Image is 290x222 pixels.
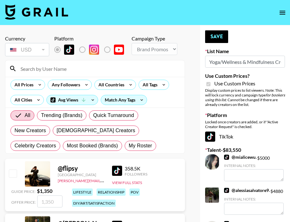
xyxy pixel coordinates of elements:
[112,166,122,176] img: TikTok
[93,112,134,119] span: Quick Turnaround
[224,188,284,214] div: - $ 4880
[47,95,98,105] div: Avg Views
[224,188,269,193] a: @alessiasalvatore9
[5,42,49,58] div: Currency is locked to USD
[57,127,135,134] span: [DEMOGRAPHIC_DATA] Creators
[224,197,284,201] div: Internal Notes:
[11,80,35,89] div: All Prices
[15,142,56,150] span: Celebrity Creators
[214,80,255,87] span: Use Custom Prices
[205,132,215,142] img: TikTok
[58,172,104,177] div: [GEOGRAPHIC_DATA]
[224,154,256,160] a: @mialicewu
[205,73,285,79] label: Use Custom Prices?
[112,180,142,185] button: View Full Stats
[129,188,140,196] div: pov
[224,154,284,181] div: - $ 5000
[205,93,285,102] em: for bookers using this list
[205,112,285,118] label: Platform
[205,30,228,43] button: Save
[139,80,159,89] div: All Tags
[11,189,36,194] span: Guide Price:
[5,4,68,20] img: Grail Talent
[224,155,229,160] img: TikTok
[54,43,129,56] div: List locked to TikTok.
[89,45,99,55] img: Instagram
[64,45,74,55] img: TikTok
[37,188,52,194] strong: $ 1,350
[25,112,30,119] span: All
[129,142,152,150] span: My Roster
[37,195,62,207] input: 1,350
[205,88,285,107] div: Display custom prices to list viewers. Note: This will lock currency and campaign type . Cannot b...
[72,200,116,207] div: diy/art/satisfaction
[41,112,82,119] span: Trending (Brands)
[205,120,285,129] div: Locked once creators are added, or if "Active Creator Request" is checked.
[54,35,129,42] div: Platform
[72,188,93,196] div: lifestyle
[58,177,151,183] a: [PERSON_NAME][EMAIL_ADDRESS][DOMAIN_NAME]
[205,147,285,153] label: Talent - $ 83,550
[276,6,289,19] button: open drawer
[11,95,33,105] div: All Cities
[11,200,36,205] span: Offer Price:
[101,95,147,105] div: Match Any Tags
[5,35,49,42] div: Currency
[205,48,285,54] label: List Name
[58,164,104,172] div: @ flipsy
[67,142,118,150] span: Most Booked (Brands)
[95,80,126,89] div: All Countries
[125,172,147,176] div: Followers
[97,188,126,196] div: relationship
[224,188,229,193] img: TikTok
[15,127,46,134] span: New Creators
[114,45,124,55] img: YouTube
[17,64,181,74] input: Search by User Name
[48,80,81,89] div: Any Followers
[224,163,284,168] div: Internal Notes:
[125,165,147,172] div: 358.5K
[205,132,285,142] div: TikTok
[6,44,48,55] div: USD
[132,35,177,42] div: Campaign Type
